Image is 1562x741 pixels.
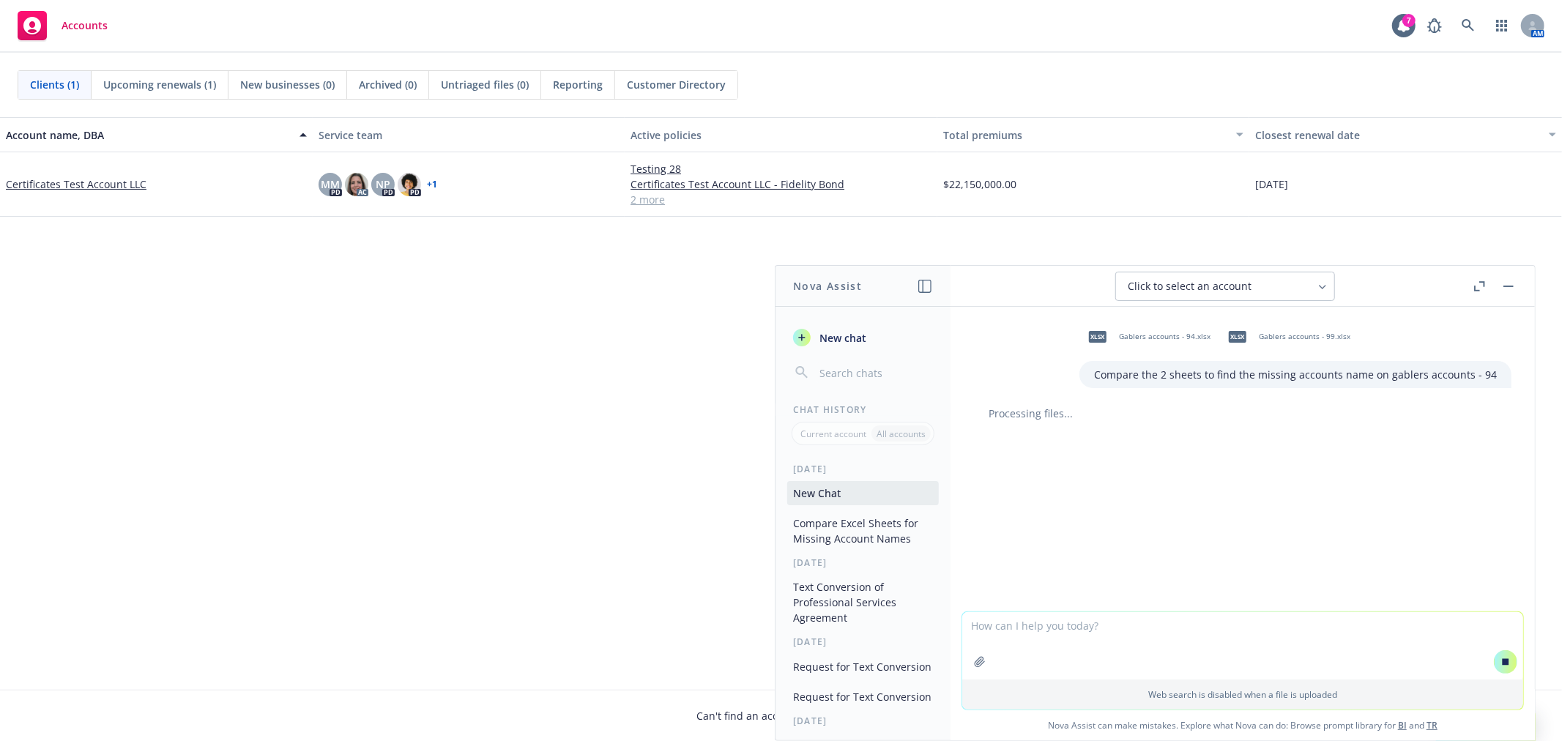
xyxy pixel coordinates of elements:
div: Account name, DBA [6,127,291,143]
div: [DATE] [776,636,951,648]
span: xlsx [1229,331,1246,342]
button: Compare Excel Sheets for Missing Account Names [787,511,939,551]
input: Search chats [817,362,933,383]
span: xlsx [1089,331,1107,342]
button: Click to select an account [1115,272,1335,301]
span: [DATE] [1255,176,1288,192]
div: 7 [1402,14,1416,27]
div: Chat History [776,403,951,416]
button: Request for Text Conversion [787,685,939,709]
a: Certificates Test Account LLC [6,176,146,192]
span: Customer Directory [627,77,726,92]
div: Processing files... [974,406,1511,421]
div: Service team [319,127,620,143]
span: Click to select an account [1128,279,1252,294]
span: Nova Assist can make mistakes. Explore what Nova can do: Browse prompt library for and [956,710,1529,740]
span: Can't find an account? [697,708,866,723]
button: Service team [313,117,625,152]
span: Accounts [62,20,108,31]
div: [DATE] [776,556,951,569]
img: photo [398,173,421,196]
div: Active policies [631,127,931,143]
span: Gablers accounts - 99.xlsx [1259,332,1350,341]
a: Testing 28 [631,161,931,176]
span: MM [321,176,340,192]
a: BI [1398,719,1407,731]
button: Text Conversion of Professional Services Agreement [787,575,939,630]
span: NP [376,176,390,192]
a: + 1 [427,180,437,189]
button: Closest renewal date [1249,117,1562,152]
a: Accounts [12,5,114,46]
span: Archived (0) [359,77,417,92]
div: Closest renewal date [1255,127,1540,143]
span: Untriaged files (0) [441,77,529,92]
button: Total premiums [937,117,1250,152]
div: [DATE] [776,715,951,727]
a: 2 more [631,192,931,207]
div: xlsxGablers accounts - 99.xlsx [1219,319,1353,355]
span: Gablers accounts - 94.xlsx [1119,332,1210,341]
div: xlsxGablers accounts - 94.xlsx [1079,319,1213,355]
img: photo [345,173,368,196]
a: Search [1454,11,1483,40]
p: Compare the 2 sheets to find the missing accounts name on gablers accounts - 94 [1094,367,1497,382]
a: Switch app [1487,11,1517,40]
span: Reporting [553,77,603,92]
button: Request for Text Conversion [787,655,939,679]
button: New chat [787,324,939,351]
a: TR [1427,719,1438,731]
div: Total premiums [943,127,1228,143]
span: $22,150,000.00 [943,176,1016,192]
a: Certificates Test Account LLC - Fidelity Bond [631,176,931,192]
a: Report a Bug [1420,11,1449,40]
p: Web search is disabled when a file is uploaded [971,688,1514,701]
div: [DATE] [776,463,951,475]
h1: Nova Assist [793,278,862,294]
p: Current account [800,428,866,440]
p: All accounts [877,428,926,440]
button: Active policies [625,117,937,152]
span: Clients (1) [30,77,79,92]
span: New chat [817,330,866,346]
button: New Chat [787,481,939,505]
span: Upcoming renewals (1) [103,77,216,92]
span: New businesses (0) [240,77,335,92]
